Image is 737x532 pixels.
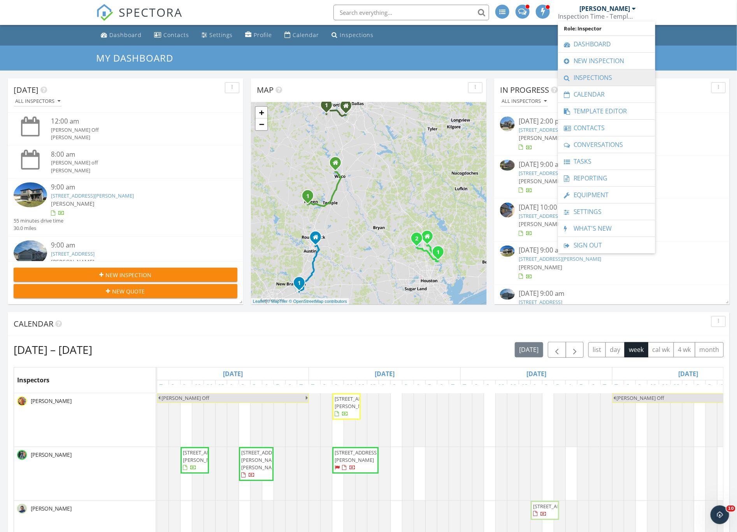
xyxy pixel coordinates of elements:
[562,36,651,52] a: Dashboard
[500,96,548,107] button: All Inspectors
[251,298,349,305] div: |
[14,85,39,95] span: [DATE]
[648,380,669,393] a: 10am
[519,177,562,185] span: [PERSON_NAME]
[14,240,237,290] a: 9:00 am [STREET_ADDRESS] [PERSON_NAME] 1 hours and 16 minutes drive time 72.8 miles
[562,103,651,119] a: Template Editor
[519,263,562,271] span: [PERSON_NAME]
[402,380,420,393] a: 3pm
[373,368,397,380] a: Go to September 30, 2025
[14,240,47,265] img: 9466504%2Freports%2Fc6f7d6d3-bc5a-46fa-9e70-0ebcce8f2c8b%2Fcover_photos%2FXfMoABR6DttE7sYTTx0J%2F...
[461,380,478,393] a: 7am
[299,283,304,287] div: 1846 Musk Rose , Converse, TX 78155
[51,134,219,141] div: [PERSON_NAME]
[519,289,705,299] div: [DATE] 9:00 am
[96,11,182,27] a: SPECTORA
[500,117,515,131] img: 9478620%2Fcover_photos%2FA1PvjzBFDxcrUED7YWzD%2Fsmall.jpg
[51,159,219,166] div: [PERSON_NAME] off
[427,236,432,241] div: 10919 Heliosphere way, Conroe TX 77303
[566,342,584,358] button: Next
[676,368,700,380] a: Go to October 2, 2025
[519,246,705,255] div: [DATE] 9:00 am
[14,224,63,232] div: 30.0 miles
[562,187,651,203] a: Equipment
[340,31,374,39] div: Inspections
[415,236,418,242] i: 2
[519,160,705,170] div: [DATE] 9:00 am
[14,268,237,282] button: New Inspection
[648,342,674,357] button: cal wk
[566,380,583,393] a: 4pm
[605,342,625,357] button: day
[500,85,549,95] span: In Progress
[51,126,219,134] div: [PERSON_NAME] Off
[192,380,213,393] a: 10am
[346,106,351,110] div: 2615 Villa Di Lago Drive Unit 3 , Grand Prairie TX 75054
[14,342,92,357] h2: [DATE] – [DATE]
[96,51,180,64] a: My Dashboard
[14,318,53,329] span: Calendar
[579,5,630,12] div: [PERSON_NAME]
[242,28,275,42] a: Profile
[671,380,692,393] a: 12pm
[562,21,651,35] span: Role: Inspector
[500,160,724,194] a: [DATE] 9:00 am [STREET_ADDRESS] [PERSON_NAME][PERSON_NAME]
[617,394,665,401] span: [PERSON_NAME] Off
[533,503,577,510] span: [STREET_ADDRESS]
[519,170,562,177] a: [STREET_ADDRESS]
[531,380,548,393] a: 1pm
[221,368,245,380] a: Go to September 29, 2025
[519,212,562,219] a: [STREET_ADDRESS]
[624,380,642,393] a: 8am
[562,170,651,186] a: Reporting
[51,258,95,265] span: [PERSON_NAME]
[51,192,134,199] a: [STREET_ADDRESS][PERSON_NAME]
[112,287,145,295] span: New Quote
[356,380,377,393] a: 11am
[659,380,680,393] a: 11am
[500,117,724,151] a: [DATE] 2:00 pm [STREET_ADDRESS][PERSON_NAME] [PERSON_NAME]
[293,31,319,39] div: Calendar
[51,182,219,192] div: 9:00 am
[519,255,602,262] a: [STREET_ADDRESS][PERSON_NAME]
[15,99,60,104] div: All Inspectors
[306,194,309,199] i: 1
[181,380,198,393] a: 9am
[515,342,543,357] button: [DATE]
[335,163,340,167] div: 10400 Marigold Rd, Waco Texas 76708
[674,342,695,357] button: 4 wk
[562,153,651,170] a: Tasks
[281,28,322,42] a: Calendar
[500,203,724,237] a: [DATE] 10:00 am [STREET_ADDRESS] [PERSON_NAME]
[562,136,651,153] a: Conversations
[438,252,443,256] div: 3811 Sunbird Creek Trl , Porter, TX 77365
[51,167,219,174] div: [PERSON_NAME]
[683,380,700,393] a: 1pm
[695,342,724,357] button: month
[325,103,328,108] i: 1
[391,380,408,393] a: 2pm
[14,96,62,107] button: All Inspectors
[328,28,377,42] a: Inspections
[500,246,515,256] img: 9513510%2Fcover_photos%2FDD57GM9rFmqh5HjTMMK0%2Fsmall.jpg
[332,380,350,393] a: 9am
[262,380,280,393] a: 4pm
[161,394,209,401] span: [PERSON_NAME] Off
[718,380,735,393] a: 4pm
[109,31,142,39] div: Dashboard
[500,289,724,323] a: [DATE] 9:00 am [STREET_ADDRESS] [PERSON_NAME]
[256,118,267,130] a: Zoom out
[502,99,547,104] div: All Inspectors
[267,299,288,304] a: © MapTiler
[344,380,365,393] a: 10am
[17,396,27,406] img: randy_2_cropped.jpg
[119,4,182,20] span: SPECTORA
[426,380,443,393] a: 5pm
[414,380,432,393] a: 4pm
[726,505,735,512] span: 10
[367,380,388,393] a: 12pm
[51,240,219,250] div: 9:00 am
[29,397,73,405] span: [PERSON_NAME]
[309,380,326,393] a: 7am
[437,250,440,255] i: 1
